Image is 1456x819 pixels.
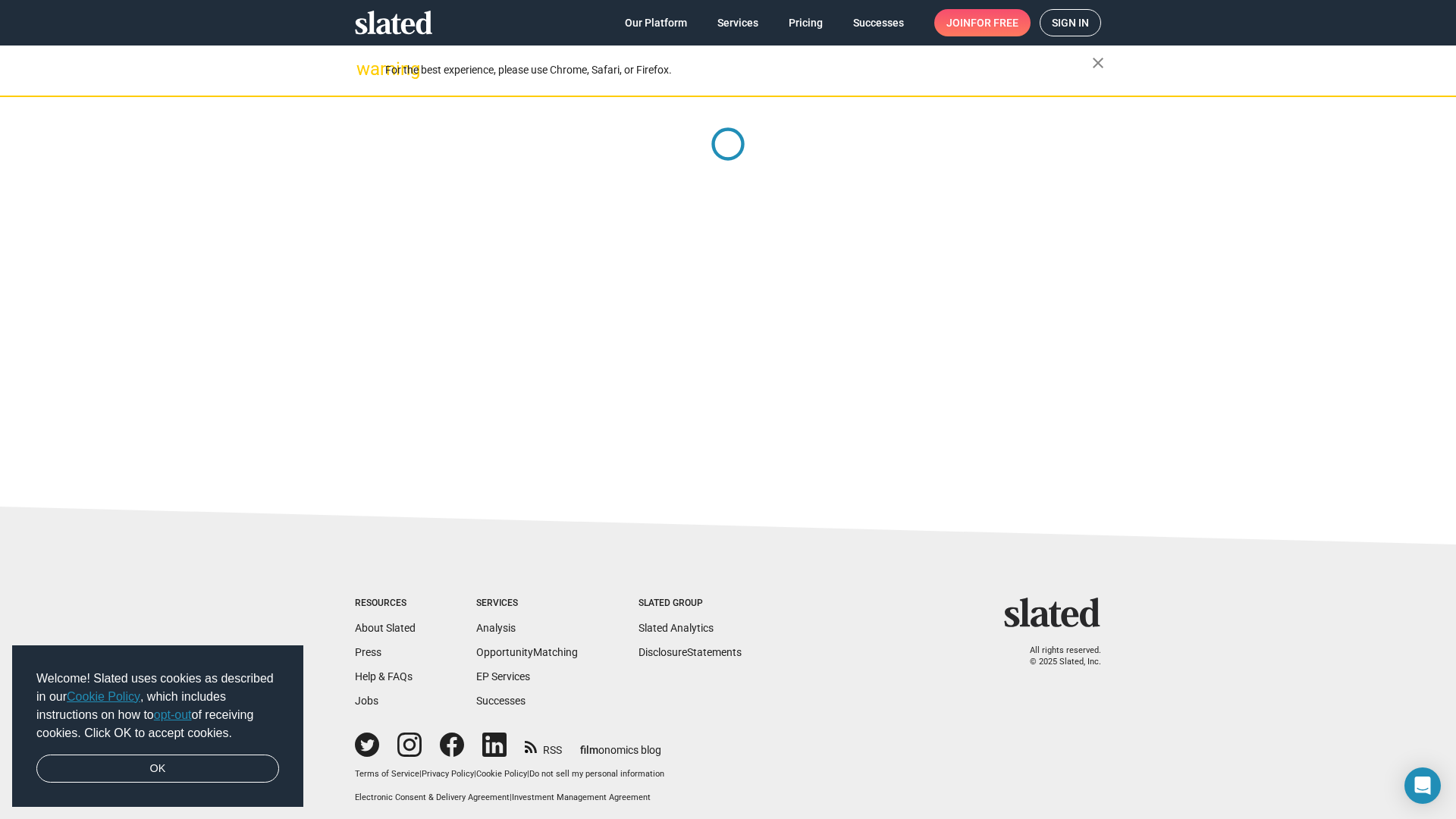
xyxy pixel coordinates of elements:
[36,755,279,783] a: dismiss cookie message
[580,731,661,758] a: filmonomics blog
[422,769,474,779] a: Privacy Policy
[580,744,598,756] span: film
[971,9,1018,36] span: for free
[355,622,416,634] a: About Slated
[639,646,742,658] a: DisclosureStatements
[385,60,1092,80] div: For the best experience, please use Chrome, Safari, or Firefox.
[525,734,562,758] a: RSS
[36,670,279,742] span: Welcome! Slated uses cookies as described in our , which includes instructions on how to of recei...
[512,792,651,802] a: Investment Management Agreement
[934,9,1031,36] a: Joinfor free
[154,708,192,721] a: opt-out
[476,622,516,634] a: Analysis
[529,769,664,780] button: Do not sell my personal information
[355,769,419,779] a: Terms of Service
[355,646,381,658] a: Press
[1014,645,1101,667] p: All rights reserved. © 2025 Slated, Inc.
[527,769,529,779] span: |
[853,9,904,36] span: Successes
[474,769,476,779] span: |
[510,792,512,802] span: |
[639,622,714,634] a: Slated Analytics
[355,695,378,707] a: Jobs
[476,646,578,658] a: OpportunityMatching
[639,598,742,610] div: Slated Group
[476,670,530,682] a: EP Services
[67,690,140,703] a: Cookie Policy
[419,769,422,779] span: |
[1404,767,1441,804] div: Open Intercom Messenger
[355,792,510,802] a: Electronic Consent & Delivery Agreement
[476,598,578,610] div: Services
[1040,9,1101,36] a: Sign in
[841,9,916,36] a: Successes
[1052,10,1089,36] span: Sign in
[613,9,699,36] a: Our Platform
[777,9,835,36] a: Pricing
[355,598,416,610] div: Resources
[625,9,687,36] span: Our Platform
[355,670,413,682] a: Help & FAQs
[476,769,527,779] a: Cookie Policy
[946,9,1018,36] span: Join
[717,9,758,36] span: Services
[789,9,823,36] span: Pricing
[705,9,770,36] a: Services
[12,645,303,808] div: cookieconsent
[356,60,375,78] mat-icon: warning
[1089,54,1107,72] mat-icon: close
[476,695,526,707] a: Successes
